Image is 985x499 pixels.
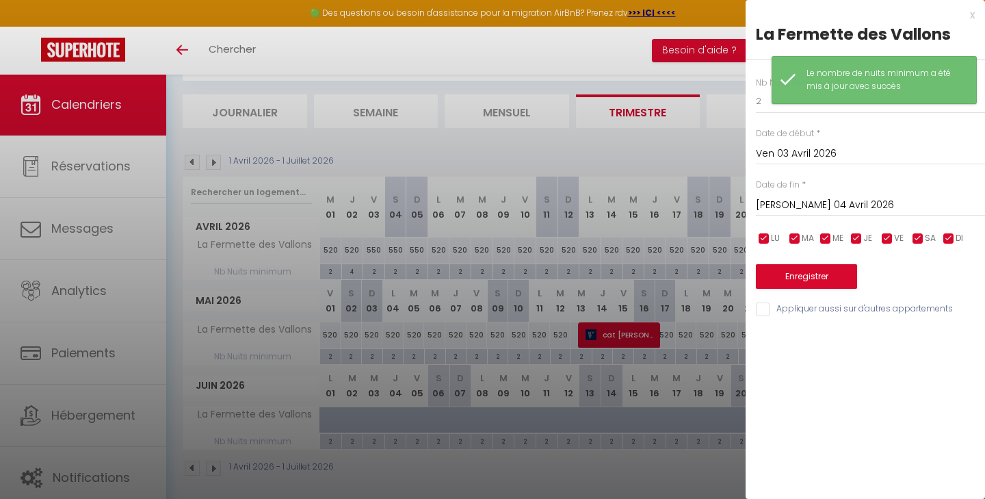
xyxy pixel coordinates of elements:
button: Enregistrer [756,264,857,289]
label: Nb Nuits minimum [756,77,834,90]
div: La Fermette des Vallons [756,23,975,45]
span: VE [894,232,904,245]
span: JE [863,232,872,245]
div: x [746,7,975,23]
span: DI [956,232,963,245]
span: ME [832,232,843,245]
span: SA [925,232,936,245]
label: Date de fin [756,179,800,192]
span: MA [802,232,814,245]
span: LU [771,232,780,245]
label: Date de début [756,127,814,140]
div: Le nombre de nuits minimum a été mis à jour avec succès [806,67,962,93]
